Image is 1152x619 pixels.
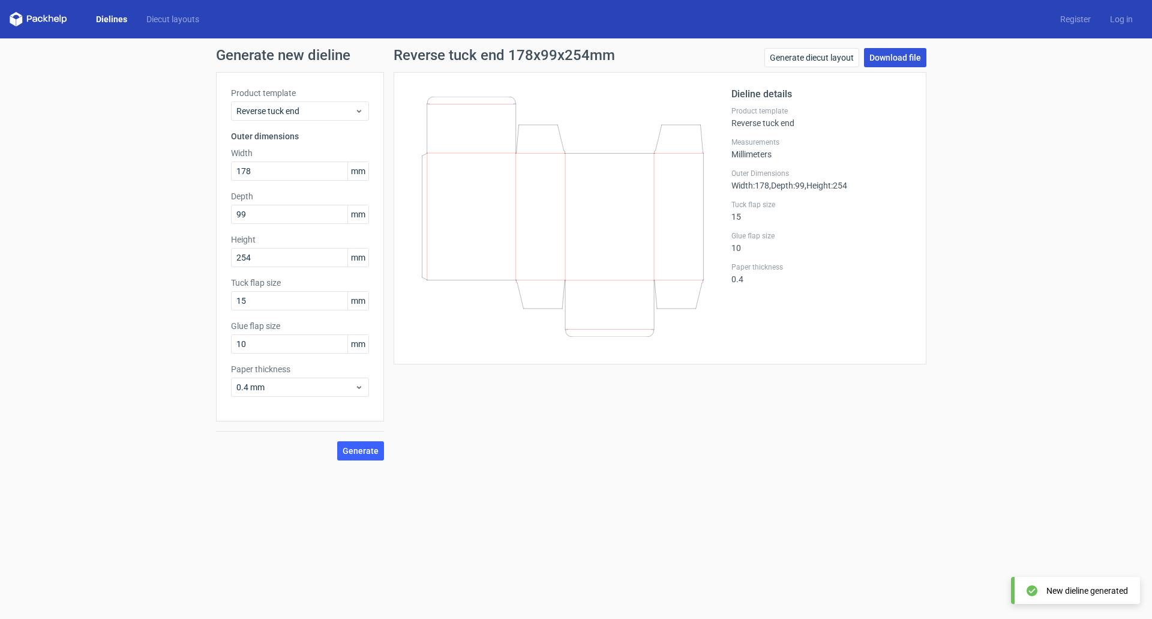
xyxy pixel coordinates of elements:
div: New dieline generated [1046,585,1128,597]
label: Measurements [731,137,911,147]
label: Paper thickness [731,262,911,272]
span: mm [347,205,368,223]
label: Width [231,147,369,159]
span: mm [347,249,368,267]
label: Tuck flap size [231,277,369,289]
a: Generate diecut layout [764,48,859,67]
h1: Generate new dieline [216,48,936,62]
label: Paper thickness [231,363,369,375]
a: Download file [864,48,926,67]
span: , Depth : 99 [769,181,805,190]
label: Glue flap size [231,320,369,332]
a: Dielines [86,13,137,25]
label: Tuck flap size [731,200,911,210]
label: Product template [231,87,369,99]
div: 0.4 [731,262,911,284]
a: Diecut layouts [137,13,209,25]
span: , Height : 254 [805,181,847,190]
a: Log in [1100,13,1142,25]
div: 10 [731,231,911,253]
div: Millimeters [731,137,911,159]
span: mm [347,162,368,180]
label: Outer Dimensions [731,169,911,178]
label: Glue flap size [731,231,911,241]
h3: Outer dimensions [231,130,369,142]
h2: Dieline details [731,87,911,101]
div: 15 [731,200,911,222]
span: 0.4 mm [236,381,355,393]
button: Generate [337,441,384,460]
div: Reverse tuck end [731,106,911,128]
label: Depth [231,190,369,202]
a: Register [1051,13,1100,25]
label: Height [231,234,369,246]
span: mm [347,335,368,353]
label: Product template [731,106,911,116]
span: mm [347,292,368,310]
h1: Reverse tuck end 178x99x254mm [394,48,615,62]
span: Reverse tuck end [236,105,355,117]
span: Width : 178 [731,181,769,190]
span: Generate [343,447,379,455]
